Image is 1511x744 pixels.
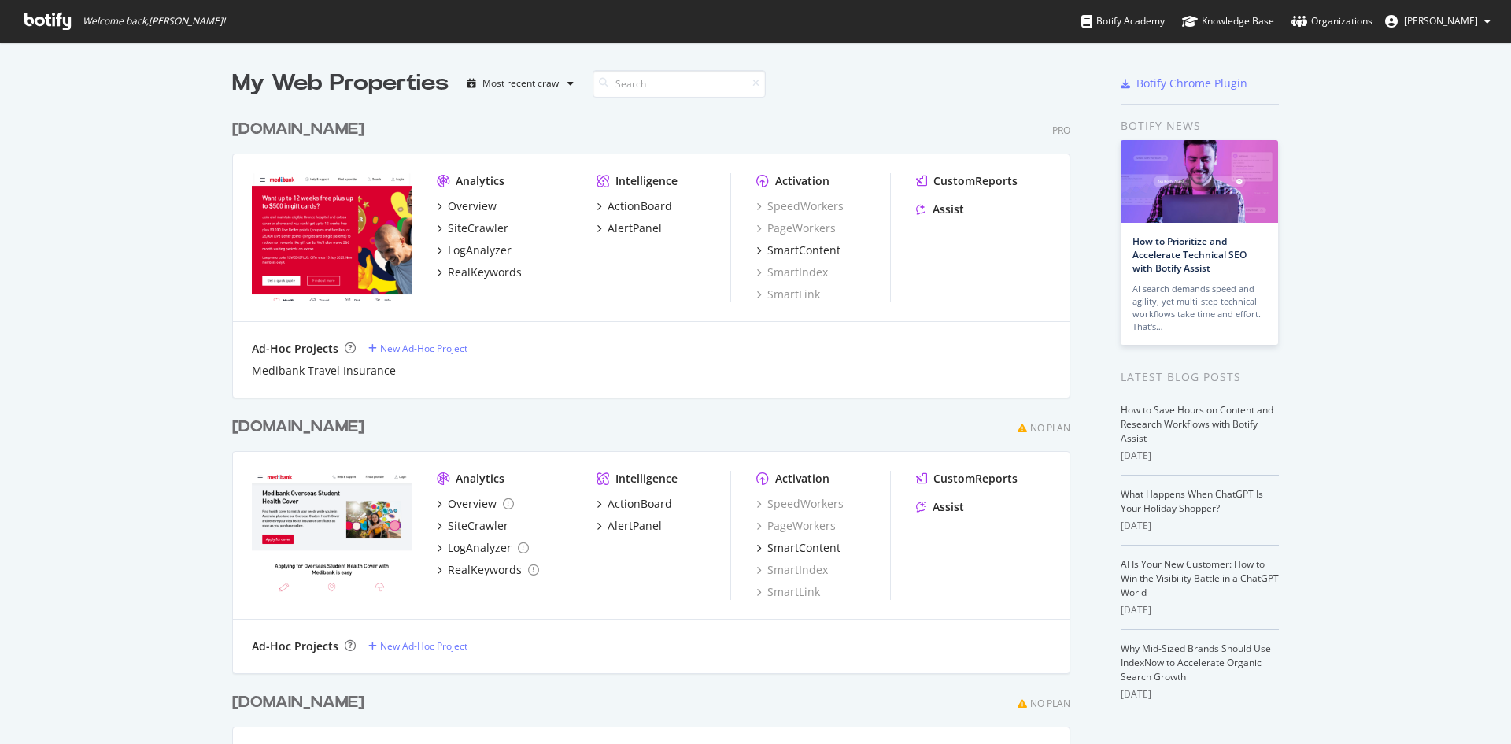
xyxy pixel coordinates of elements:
a: ActionBoard [597,496,672,512]
img: How to Prioritize and Accelerate Technical SEO with Botify Assist [1121,140,1278,223]
a: [DOMAIN_NAME] [232,118,371,141]
div: SmartContent [767,540,840,556]
a: What Happens When ChatGPT Is Your Holiday Shopper? [1121,487,1263,515]
div: Botify Chrome Plugin [1136,76,1247,91]
a: How to Save Hours on Content and Research Workflows with Botify Assist [1121,403,1273,445]
a: Overview [437,198,497,214]
div: Botify Academy [1081,13,1165,29]
div: Most recent crawl [482,79,561,88]
a: SiteCrawler [437,518,508,534]
a: SmartContent [756,540,840,556]
div: Pro [1052,124,1070,137]
div: Intelligence [615,471,678,487]
a: AI Is Your New Customer: How to Win the Visibility Battle in a ChatGPT World [1121,557,1279,599]
div: LogAnalyzer [448,540,512,556]
a: CustomReports [916,471,1018,487]
a: LogAnalyzer [437,540,529,556]
a: Medibank Travel Insurance [252,363,396,379]
button: Most recent crawl [461,71,580,96]
a: Botify Chrome Plugin [1121,76,1247,91]
a: CustomReports [916,173,1018,189]
div: SiteCrawler [448,518,508,534]
div: [DOMAIN_NAME] [232,691,364,714]
div: [DATE] [1121,687,1279,701]
a: RealKeywords [437,265,522,280]
div: Assist [933,202,964,217]
div: Activation [775,471,829,487]
div: Assist [933,499,964,515]
div: No Plan [1030,421,1070,435]
a: AlertPanel [597,220,662,236]
div: Analytics [456,471,504,487]
a: ActionBoard [597,198,672,214]
div: Ad-Hoc Projects [252,341,338,357]
a: SiteCrawler [437,220,508,236]
a: SmartLink [756,584,820,600]
div: Overview [448,198,497,214]
div: Latest Blog Posts [1121,368,1279,386]
div: SiteCrawler [448,220,508,236]
div: Overview [448,496,497,512]
a: Assist [916,202,964,217]
div: RealKeywords [448,265,522,280]
a: SpeedWorkers [756,496,844,512]
div: ActionBoard [608,198,672,214]
div: New Ad-Hoc Project [380,342,467,355]
a: SmartIndex [756,265,828,280]
a: PageWorkers [756,220,836,236]
div: Analytics [456,173,504,189]
a: New Ad-Hoc Project [368,639,467,653]
a: RealKeywords [437,562,539,578]
img: Medibank.com.au [252,173,412,301]
div: No Plan [1030,697,1070,710]
a: SmartContent [756,242,840,258]
div: CustomReports [933,173,1018,189]
span: Armaan Gandhok [1404,14,1478,28]
div: [DOMAIN_NAME] [232,416,364,439]
a: SmartLink [756,287,820,302]
div: AlertPanel [608,220,662,236]
img: Medibankoshc.com.au [252,471,412,598]
div: AI search demands speed and agility, yet multi-step technical workflows take time and effort. Tha... [1132,283,1266,333]
div: [DOMAIN_NAME] [232,118,364,141]
div: [DATE] [1121,449,1279,463]
div: Intelligence [615,173,678,189]
div: ActionBoard [608,496,672,512]
input: Search [593,70,766,98]
span: Welcome back, [PERSON_NAME] ! [83,15,225,28]
a: AlertPanel [597,518,662,534]
div: Organizations [1291,13,1372,29]
div: Activation [775,173,829,189]
a: [DOMAIN_NAME] [232,416,371,439]
a: Assist [916,499,964,515]
div: [DATE] [1121,603,1279,617]
div: Botify news [1121,117,1279,135]
a: [DOMAIN_NAME] [232,691,371,714]
a: Overview [437,496,514,512]
div: SmartContent [767,242,840,258]
div: RealKeywords [448,562,522,578]
div: AlertPanel [608,518,662,534]
a: PageWorkers [756,518,836,534]
div: CustomReports [933,471,1018,487]
div: New Ad-Hoc Project [380,639,467,653]
div: Knowledge Base [1182,13,1274,29]
div: [DATE] [1121,519,1279,533]
a: New Ad-Hoc Project [368,342,467,355]
a: SpeedWorkers [756,198,844,214]
div: My Web Properties [232,68,449,99]
a: Why Mid-Sized Brands Should Use IndexNow to Accelerate Organic Search Growth [1121,642,1271,683]
a: SmartIndex [756,562,828,578]
a: How to Prioritize and Accelerate Technical SEO with Botify Assist [1132,235,1247,275]
div: Ad-Hoc Projects [252,639,338,654]
a: LogAnalyzer [437,242,512,258]
button: [PERSON_NAME] [1372,9,1503,34]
